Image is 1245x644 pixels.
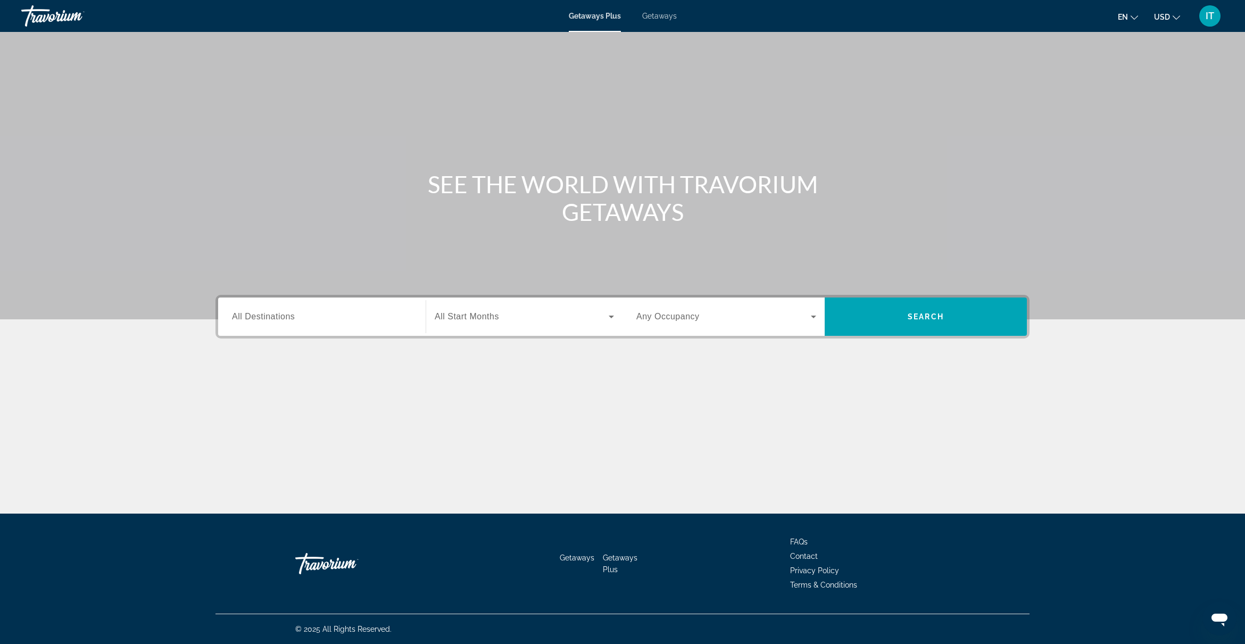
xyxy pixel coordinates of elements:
span: en [1118,13,1128,21]
span: USD [1154,13,1170,21]
h1: SEE THE WORLD WITH TRAVORIUM GETAWAYS [423,170,822,226]
span: All Destinations [232,312,295,321]
button: Change currency [1154,9,1180,24]
a: Privacy Policy [790,566,839,575]
span: All Start Months [435,312,499,321]
div: Search widget [218,298,1027,336]
a: Contact [790,552,818,560]
a: Terms & Conditions [790,581,857,589]
a: Travorium [295,548,402,580]
button: Change language [1118,9,1138,24]
span: © 2025 All Rights Reserved. [295,625,392,633]
a: FAQs [790,538,808,546]
a: Getaways Plus [569,12,621,20]
a: Travorium [21,2,128,30]
a: Getaways Plus [603,554,637,574]
span: Any Occupancy [636,312,700,321]
button: Search [825,298,1027,336]
a: Getaways [642,12,677,20]
iframe: Button to launch messaging window [1202,601,1236,635]
span: Search [908,312,944,321]
a: Getaways [560,554,594,562]
span: IT [1206,11,1214,21]
button: User Menu [1196,5,1224,27]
